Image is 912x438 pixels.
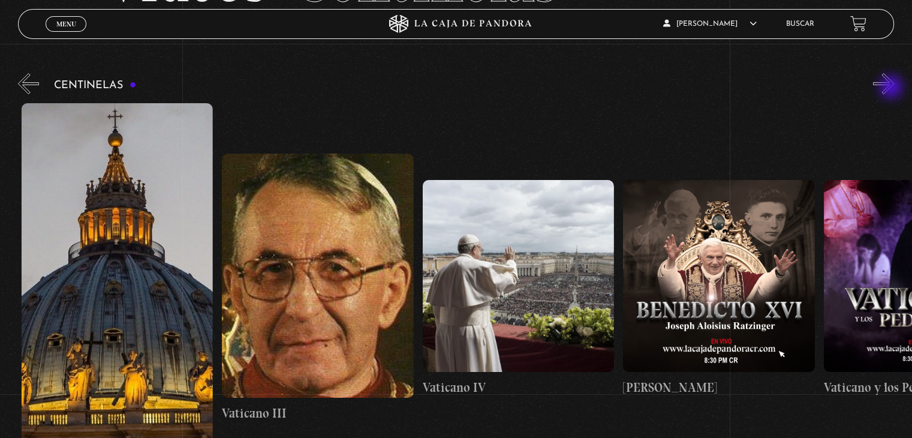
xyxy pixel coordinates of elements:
span: Cerrar [52,30,80,38]
button: Previous [18,73,39,94]
a: Buscar [786,20,814,28]
h4: Vaticano III [222,404,413,423]
h4: Vaticano IV [423,378,614,397]
button: Next [873,73,894,94]
a: View your shopping cart [850,16,866,32]
span: Menu [56,20,76,28]
span: [PERSON_NAME] [663,20,757,28]
h4: [PERSON_NAME] [623,378,814,397]
h3: Centinelas [54,80,136,91]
